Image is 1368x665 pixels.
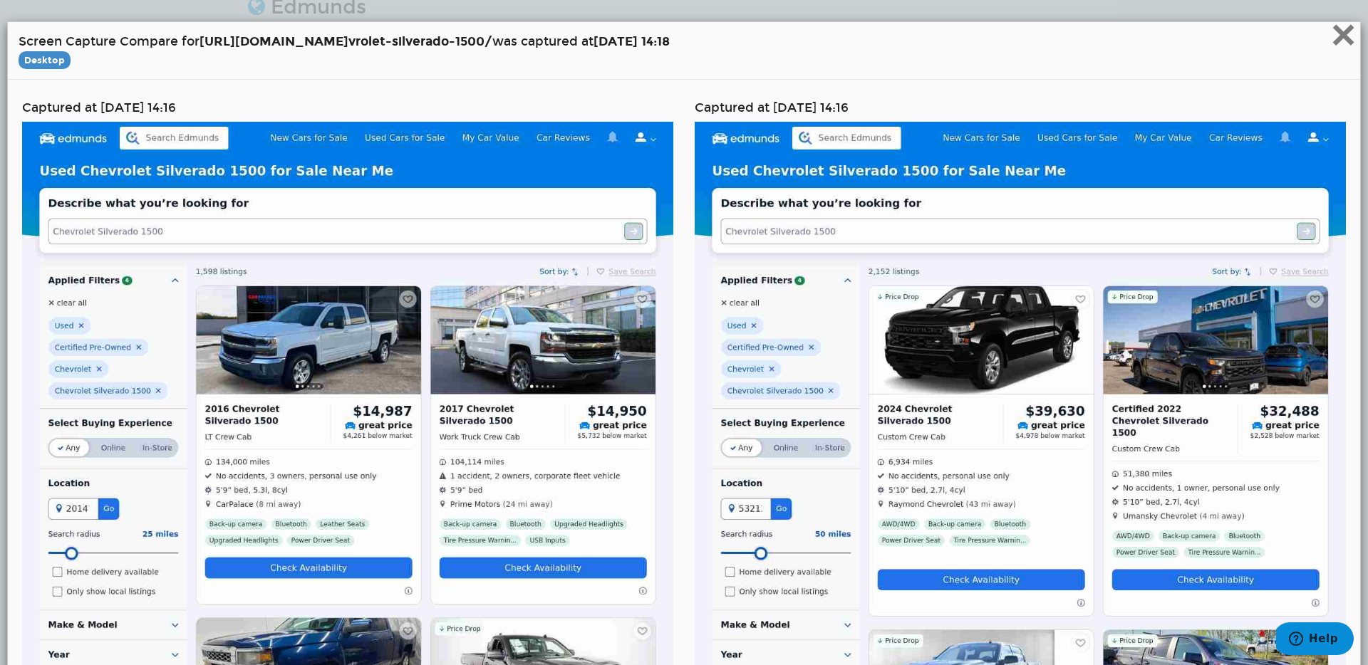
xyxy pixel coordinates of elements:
[594,33,670,49] strong: [DATE] 14:18
[1276,622,1354,658] iframe: Opens a widget where you can find more information
[695,101,1346,115] h4: Captured at [DATE] 14:16
[1331,11,1356,58] span: ×
[22,101,673,115] h4: Captured at [DATE] 14:16
[19,33,1349,68] h4: Screen Capture Compare for was captured at
[199,33,348,49] span: [URL][DOMAIN_NAME]
[1331,23,1356,51] button: Close
[348,33,492,49] span: vrolet-silverado-1500/
[19,51,71,69] span: Compare Desktop Screenshots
